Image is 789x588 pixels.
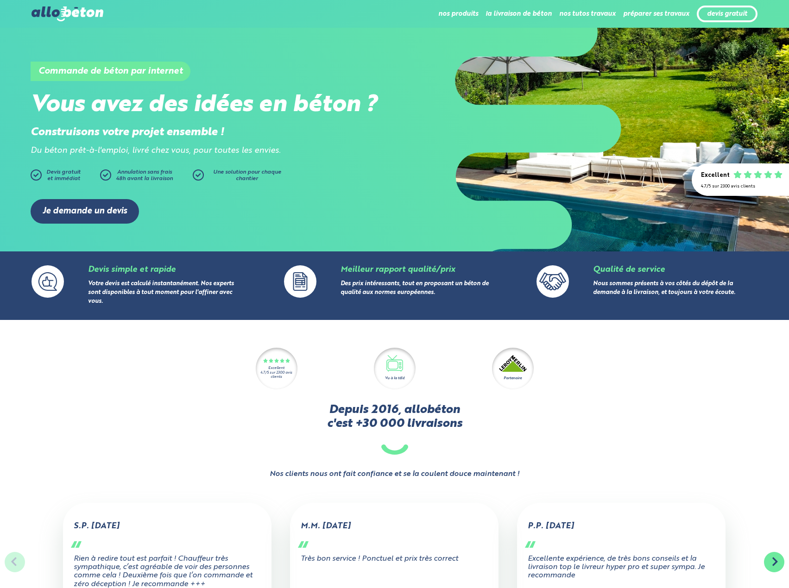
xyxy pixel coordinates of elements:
[270,469,520,480] strong: Nos clients nous ont fait confiance et se la coulent douce maintenant !
[593,266,665,274] a: Qualité de service
[701,172,730,179] div: Excellent
[268,366,284,370] div: Excellent
[701,184,780,189] div: 4.7/5 sur 2300 avis clients
[528,522,715,531] div: P.P. [DATE]
[31,147,281,155] i: Du béton prêt-à-l'emploi, livré chez vous, pour toutes les envies.
[213,169,281,181] span: Une solution pour chaque chantier
[504,375,522,381] div: Partenaire
[341,281,489,296] a: Des prix intéressants, tout en proposant un béton de qualité aux normes européennes.
[256,371,297,379] div: 4.7/5 sur 2300 avis clients
[193,169,285,185] a: Une solution pour chaque chantier
[341,266,455,274] a: Meilleur rapport qualité/prix
[31,127,224,138] strong: Construisons votre projet ensemble !
[438,3,478,25] li: nos produits
[32,403,757,455] h2: Depuis 2016, allobéton c'est +30 000 livraisons
[32,6,103,21] img: allobéton
[486,3,552,25] li: la livraison de béton
[593,281,735,296] a: Nous sommes présents à vos côtés du dépôt de la demande à la livraison, et toujours à votre écoute.
[46,169,81,181] span: Devis gratuit et immédiat
[31,92,394,119] h2: Vous avez des idées en béton ?
[100,169,193,185] a: Annulation sans frais48h avant la livraison
[88,266,176,274] a: Devis simple et rapide
[88,281,234,305] a: Votre devis est calculé instantanément. Nos experts sont disponibles à tout moment pour l'affiner...
[31,169,95,185] a: Devis gratuitet immédiat
[707,10,747,18] a: devis gratuit
[559,3,616,25] li: nos tutos travaux
[301,522,488,531] div: M.M. [DATE]
[74,522,261,531] div: S.P. [DATE]
[116,169,173,181] span: Annulation sans frais 48h avant la livraison
[528,540,715,580] div: Excellente expérience, de très bons conseils et la livraison top le livreur hyper pro et super sy...
[301,540,488,563] div: Très bon service ! Ponctuel et prix très correct
[31,62,190,81] h1: Commande de béton par internet
[31,199,139,224] a: Je demande un devis
[385,375,404,381] div: Vu à la télé
[623,3,689,25] li: préparer ses travaux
